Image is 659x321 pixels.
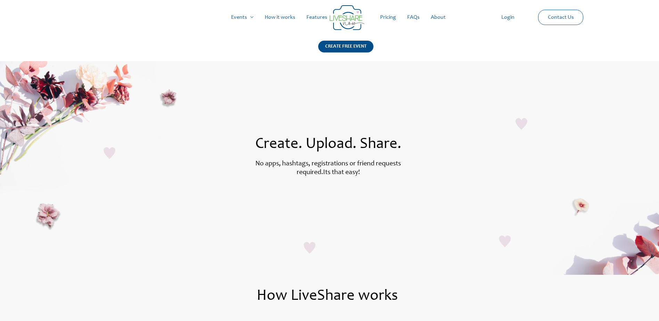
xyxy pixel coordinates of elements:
[255,160,401,176] label: No apps, hashtags, registrations or friend requests required.
[425,6,451,28] a: About
[330,5,364,30] img: Group 14 | Live Photo Slideshow for Events | Create Free Events Album for Any Occasion
[255,137,401,152] span: Create. Upload. Share.
[12,6,647,28] nav: Site Navigation
[259,6,301,28] a: How it works
[69,289,585,304] h1: How LiveShare works
[374,6,402,28] a: Pricing
[301,6,333,28] a: Features
[496,6,520,28] a: Login
[323,169,360,176] label: Its that easy!
[318,41,373,61] a: CREATE FREE EVENT
[318,41,373,52] div: CREATE FREE EVENT
[542,10,579,25] a: Contact Us
[402,6,425,28] a: FAQs
[225,6,259,28] a: Events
